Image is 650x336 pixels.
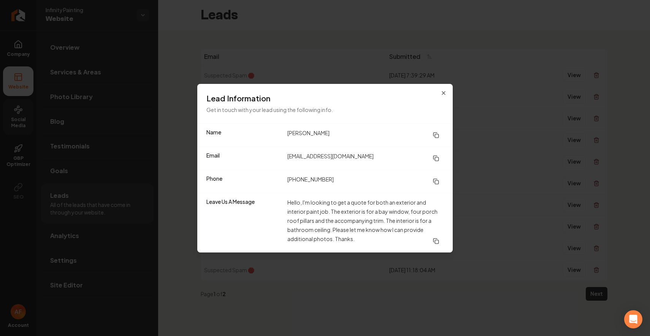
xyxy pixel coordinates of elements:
[287,175,444,188] dd: [PHONE_NUMBER]
[287,151,444,165] dd: [EMAIL_ADDRESS][DOMAIN_NAME]
[206,105,444,114] p: Get in touch with your lead using the following info.
[287,128,444,142] dd: [PERSON_NAME]
[206,175,281,188] dt: Phone
[287,198,444,248] dd: Hello, I'm looking to get a quote for both an exterior and interior paint job. The exterior is fo...
[206,93,444,104] h3: Lead Information
[206,198,281,248] dt: Leave Us A Message
[206,128,281,142] dt: Name
[206,151,281,165] dt: Email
